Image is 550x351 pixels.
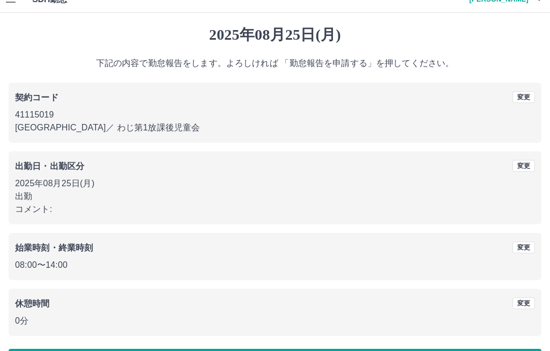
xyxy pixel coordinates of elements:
[512,160,535,172] button: 変更
[15,108,535,121] p: 41115019
[15,299,50,308] b: 休憩時間
[15,315,535,327] p: 0分
[15,93,59,102] b: 契約コード
[512,242,535,253] button: 変更
[15,190,535,203] p: 出勤
[512,297,535,309] button: 変更
[15,177,535,190] p: 2025年08月25日(月)
[15,121,535,134] p: [GEOGRAPHIC_DATA] ／ わじ第1放課後児童会
[15,162,84,171] b: 出勤日・出勤区分
[9,26,541,44] h1: 2025年08月25日(月)
[15,243,93,252] b: 始業時刻・終業時刻
[512,91,535,103] button: 変更
[15,259,535,272] p: 08:00 〜 14:00
[15,203,535,216] p: コメント:
[9,57,541,70] p: 下記の内容で勤怠報告をします。よろしければ 「勤怠報告を申請する」を押してください。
